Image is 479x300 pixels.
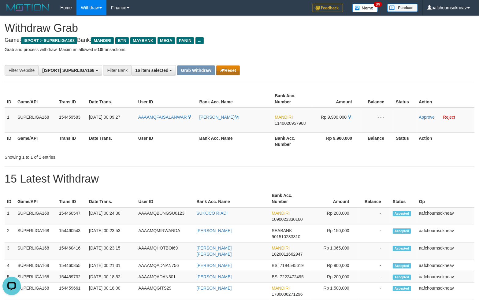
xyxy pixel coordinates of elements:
[136,225,194,243] td: AAAAMQMIRWANDA
[416,132,474,150] th: Action
[136,90,197,108] th: User ID
[15,225,57,243] td: SUPERLIGA168
[417,271,474,283] td: aafchournsokneav
[393,246,411,251] span: Accepted
[136,190,194,207] th: User ID
[97,47,102,52] strong: 10
[374,2,382,7] span: 34
[136,243,194,260] td: AAAAMQHOTBOI69
[280,274,304,279] span: Copy 7222472495 to clipboard
[15,108,57,133] td: SUPERLIGA168
[417,225,474,243] td: aafchournsokneav
[196,246,232,257] a: [PERSON_NAME] [PERSON_NAME]
[15,207,57,225] td: SUPERLIGA168
[272,292,303,297] span: Copy 1780006271296 to clipboard
[272,234,300,239] span: Copy 901510233310 to clipboard
[387,4,418,12] img: panduan.png
[272,90,313,108] th: Bank Acc. Number
[321,115,347,120] span: Rp 9.900.000
[310,207,358,225] td: Rp 200,000
[196,263,232,268] a: [PERSON_NAME]
[5,225,15,243] td: 2
[138,115,187,120] span: AAAAMQFAISALANWAR
[195,37,204,44] span: ...
[5,190,15,207] th: ID
[310,225,358,243] td: Rp 150,000
[275,115,293,120] span: MANDIRI
[272,217,303,222] span: Copy 1090023330160 to clipboard
[131,65,176,76] button: 16 item selected
[15,260,57,271] td: SUPERLIGA168
[21,37,77,44] span: ISPORT > SUPERLIGA168
[358,271,390,283] td: -
[196,228,232,233] a: [PERSON_NAME]
[417,260,474,271] td: aafchournsokneav
[358,207,390,225] td: -
[57,225,87,243] td: 154460543
[269,190,310,207] th: Bank Acc. Number
[272,286,290,291] span: MANDIRI
[358,260,390,271] td: -
[310,190,358,207] th: Amount
[136,283,194,300] td: AAAAMQGITS29
[135,68,168,73] span: 16 item selected
[57,90,87,108] th: Trans ID
[115,37,129,44] span: BTN
[5,152,195,160] div: Showing 1 to 1 of 1 entries
[393,286,411,291] span: Accepted
[393,132,416,150] th: Status
[393,211,411,216] span: Accepted
[57,190,87,207] th: Trans ID
[5,271,15,283] td: 5
[89,115,120,120] span: [DATE] 00:09:27
[177,65,215,75] button: Grab Withdraw
[272,263,279,268] span: BSI
[87,90,136,108] th: Date Trans.
[313,132,361,150] th: Rp 9.900.000
[358,225,390,243] td: -
[5,173,474,185] h1: 15 Latest Withdraw
[5,65,38,76] div: Filter Website
[199,115,239,120] a: [PERSON_NAME]
[15,271,57,283] td: SUPERLIGA168
[272,132,313,150] th: Bank Acc. Number
[176,37,194,44] span: PANIN
[417,243,474,260] td: aafchournsokneav
[57,243,87,260] td: 154460416
[393,228,411,234] span: Accepted
[87,283,136,300] td: [DATE] 00:18:00
[2,2,21,21] button: Open LiveChat chat widget
[272,252,303,257] span: Copy 1820011662947 to clipboard
[87,207,136,225] td: [DATE] 00:24:30
[443,115,455,120] a: Reject
[5,3,51,12] img: MOTION_logo.png
[15,243,57,260] td: SUPERLIGA168
[358,190,390,207] th: Balance
[136,132,197,150] th: User ID
[272,228,292,233] span: SEABANK
[313,90,361,108] th: Amount
[103,65,131,76] div: Filter Bank
[91,37,114,44] span: MANDIRI
[358,243,390,260] td: -
[5,243,15,260] td: 3
[57,271,87,283] td: 154459732
[275,121,306,126] span: Copy 1140020957968 to clipboard
[272,246,290,250] span: MANDIRI
[417,283,474,300] td: aafchournsokneav
[419,115,435,120] a: Approve
[196,211,228,216] a: SUKOCO RIADI
[310,283,358,300] td: Rp 1,500,000
[136,207,194,225] td: AAAAMQBUNGSU0123
[15,190,57,207] th: Game/API
[348,115,352,120] a: Copy 9900000 to clipboard
[87,225,136,243] td: [DATE] 00:23:53
[57,260,87,271] td: 154460355
[5,108,15,133] td: 1
[138,115,192,120] a: AAAAMQFAISALANWAR
[57,132,87,150] th: Trans ID
[15,283,57,300] td: SUPERLIGA168
[197,90,273,108] th: Bank Acc. Name
[358,283,390,300] td: -
[57,283,87,300] td: 154459661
